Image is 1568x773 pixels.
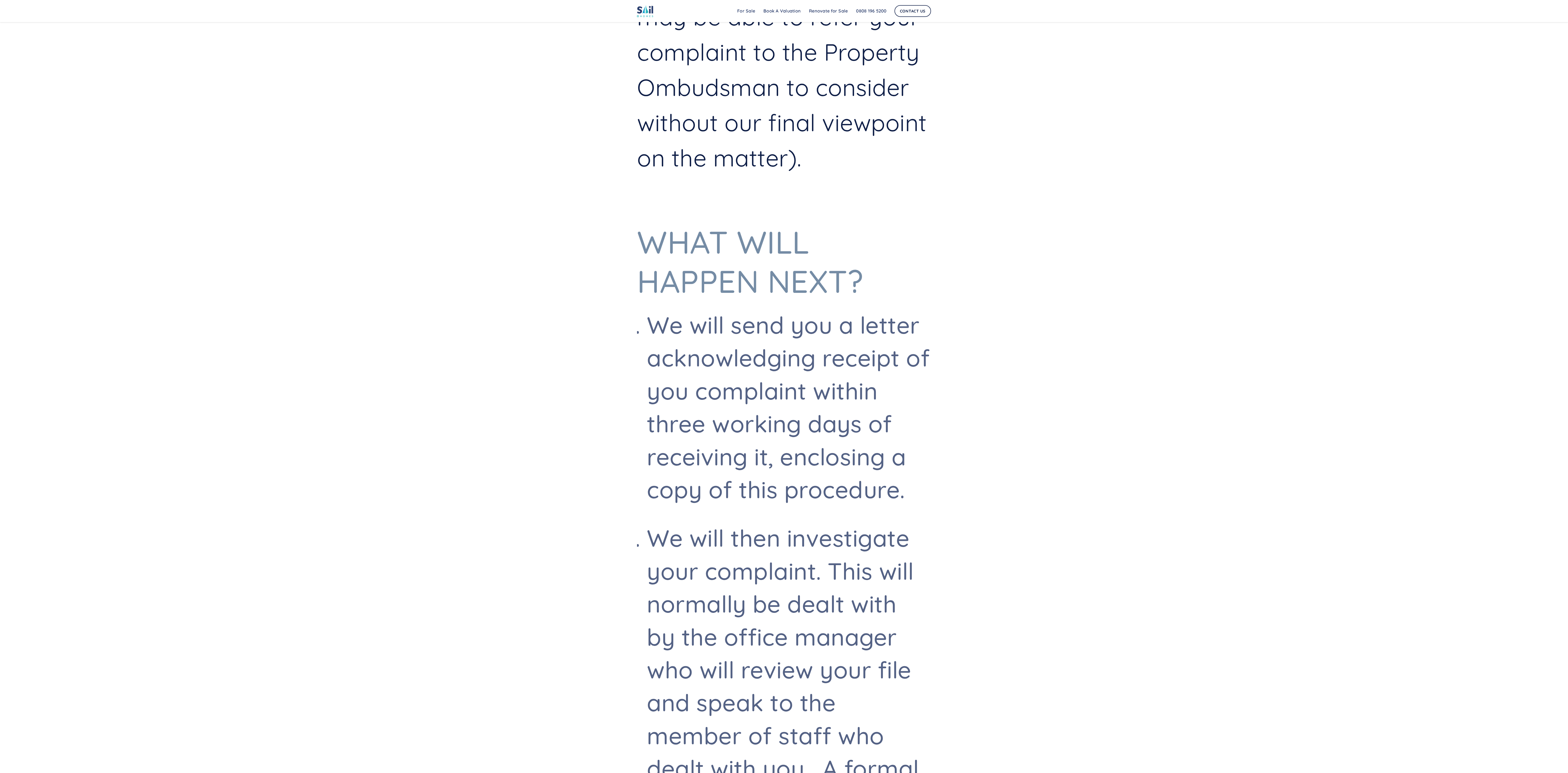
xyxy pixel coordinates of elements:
[647,309,931,506] li: We will send you a letter acknowledging receipt of you complaint within three working days of rec...
[637,222,931,301] h3: What will happen next?
[733,6,759,16] a: For Sale
[637,5,653,17] img: sail home logo colored
[805,6,852,16] a: Renovate for Sale
[852,6,891,16] a: 0808 196 5200
[894,5,931,17] a: Contact Us
[759,6,805,16] a: Book A Valuation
